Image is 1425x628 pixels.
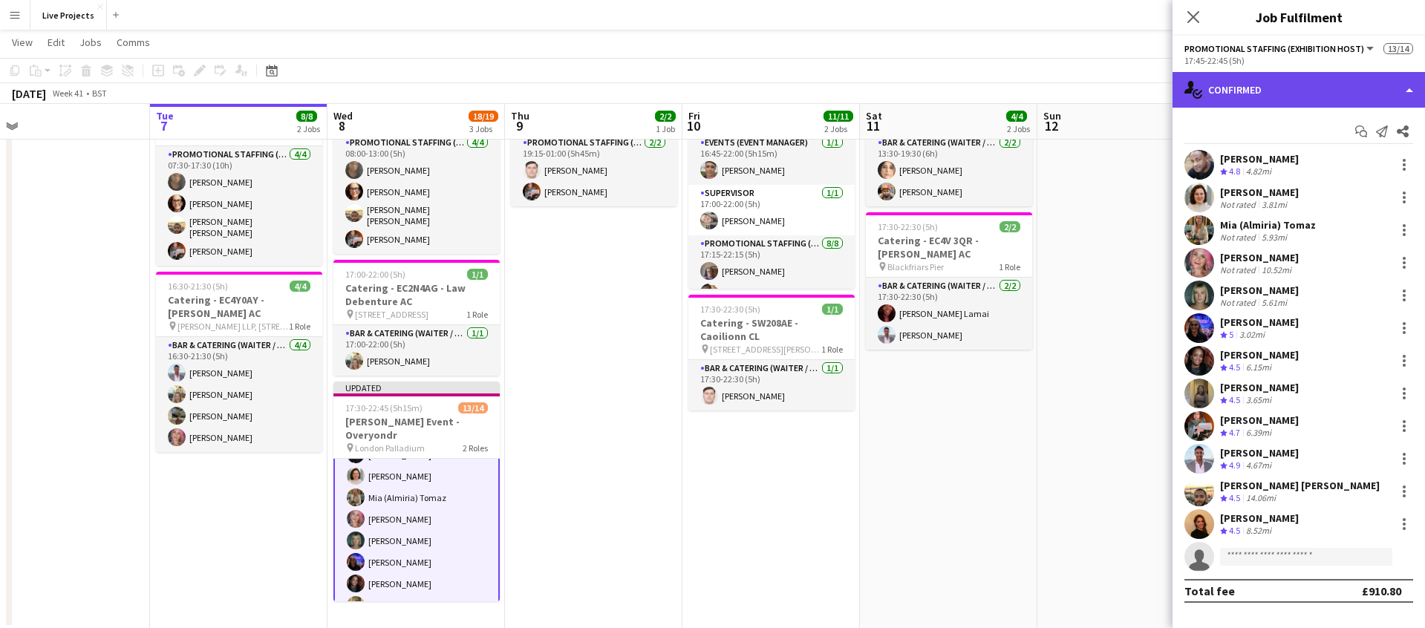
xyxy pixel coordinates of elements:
[824,111,853,122] span: 11/11
[656,123,675,134] div: 1 Job
[1184,583,1235,598] div: Total fee
[1220,297,1259,308] div: Not rated
[1220,186,1299,199] div: [PERSON_NAME]
[333,325,500,376] app-card-role: Bar & Catering (Waiter / waitress)1/117:00-22:00 (5h)[PERSON_NAME]
[333,69,500,254] app-job-card: 08:00-13:00 (5h)4/4Yondr Informa Event - Overyondr London Excell1 RolePromotional Staffing (Exhib...
[156,272,322,452] app-job-card: 16:30-21:30 (5h)4/4Catering - EC4Y0AY - [PERSON_NAME] AC [PERSON_NAME] LLP, [STREET_ADDRESS]1 Rol...
[154,117,174,134] span: 7
[48,36,65,49] span: Edit
[1043,109,1061,122] span: Sun
[1229,459,1240,471] span: 4.9
[688,235,855,436] app-card-role: Promotional Staffing (Exhibition Host)8/817:15-22:15 (5h)[PERSON_NAME][PERSON_NAME]
[1184,43,1376,54] button: Promotional Staffing (Exhibition Host)
[1220,284,1299,297] div: [PERSON_NAME]
[6,33,39,52] a: View
[1243,525,1274,537] div: 8.52mi
[688,185,855,235] app-card-role: Supervisor1/117:00-22:00 (5h)[PERSON_NAME]
[1229,394,1240,405] span: 4.5
[289,321,310,332] span: 1 Role
[30,1,107,30] button: Live Projects
[1220,251,1299,264] div: [PERSON_NAME]
[1220,315,1299,329] div: [PERSON_NAME]
[1229,362,1240,373] span: 4.5
[1006,111,1027,122] span: 4/4
[688,316,855,343] h3: Catering - SW208AE - Caoilionn CL
[824,123,852,134] div: 2 Jobs
[688,109,700,122] span: Fri
[469,111,498,122] span: 18/19
[688,69,855,289] app-job-card: 16:45-22:15 (5h30m)10/10[PERSON_NAME] Event - Overyondr [GEOGRAPHIC_DATA]3 RolesEvents (Event Man...
[333,415,500,442] h3: [PERSON_NAME] Event - Overyondr
[1259,232,1290,243] div: 5.93mi
[333,109,353,122] span: Wed
[355,309,428,320] span: [STREET_ADDRESS]
[1229,492,1240,503] span: 4.5
[333,134,500,254] app-card-role: Promotional Staffing (Exhibition Host)4/408:00-13:00 (5h)[PERSON_NAME][PERSON_NAME][PERSON_NAME] ...
[156,293,322,320] h3: Catering - EC4Y0AY - [PERSON_NAME] AC
[1236,329,1268,341] div: 3.02mi
[1220,511,1299,525] div: [PERSON_NAME]
[331,117,353,134] span: 8
[1220,232,1259,243] div: Not rated
[688,134,855,185] app-card-role: Events (Event Manager)1/116:45-22:00 (5h15m)[PERSON_NAME]
[297,123,320,134] div: 2 Jobs
[1220,348,1299,362] div: [PERSON_NAME]
[864,117,882,134] span: 11
[458,402,488,413] span: 13/14
[333,260,500,376] app-job-card: 17:00-22:00 (5h)1/1Catering - EC2N4AG - Law Debenture AC [STREET_ADDRESS]1 RoleBar & Catering (Wa...
[710,344,821,355] span: [STREET_ADDRESS][PERSON_NAME]
[1259,264,1294,275] div: 10.52mi
[466,309,488,320] span: 1 Role
[1220,152,1299,166] div: [PERSON_NAME]
[290,281,310,292] span: 4/4
[1220,479,1380,492] div: [PERSON_NAME] [PERSON_NAME]
[1041,117,1061,134] span: 12
[1259,297,1290,308] div: 5.61mi
[509,117,529,134] span: 9
[463,442,488,454] span: 2 Roles
[511,134,677,206] app-card-role: Promotional Staffing (Exhibition Host)2/219:15-01:00 (5h45m)[PERSON_NAME][PERSON_NAME]
[688,360,855,411] app-card-role: Bar & Catering (Waiter / waitress)1/117:30-22:30 (5h)[PERSON_NAME]
[655,111,676,122] span: 2/2
[887,261,944,272] span: Blackfriars Pier
[12,86,46,101] div: [DATE]
[1259,199,1290,210] div: 3.81mi
[1220,199,1259,210] div: Not rated
[1173,72,1425,108] div: Confirmed
[156,109,174,122] span: Tue
[688,295,855,411] app-job-card: 17:30-22:30 (5h)1/1Catering - SW208AE - Caoilionn CL [STREET_ADDRESS][PERSON_NAME]1 RoleBar & Cat...
[92,88,107,99] div: BST
[1229,329,1233,340] span: 5
[1383,43,1413,54] span: 13/14
[168,281,228,292] span: 16:30-21:30 (5h)
[999,261,1020,272] span: 1 Role
[333,281,500,308] h3: Catering - EC2N4AG - Law Debenture AC
[1220,446,1299,459] div: [PERSON_NAME]
[296,111,317,122] span: 8/8
[117,36,150,49] span: Comms
[467,269,488,280] span: 1/1
[1184,43,1364,54] span: Promotional Staffing (Exhibition Host)
[469,123,498,134] div: 3 Jobs
[1220,381,1299,394] div: [PERSON_NAME]
[822,304,843,315] span: 1/1
[42,33,71,52] a: Edit
[866,278,1032,350] app-card-role: Bar & Catering (Waiter / waitress)2/217:30-22:30 (5h)[PERSON_NAME] Lamai[PERSON_NAME]
[1184,55,1413,66] div: 17:45-22:45 (5h)
[878,221,938,232] span: 17:30-22:30 (5h)
[156,69,322,266] app-job-card: In progress07:30-17:30 (10h)4/4Yondr Informa Event - Overyondr London Excell1 RolePromotional Sta...
[345,402,423,413] span: 17:30-22:45 (5h15m)
[79,36,102,49] span: Jobs
[333,382,500,393] div: Updated
[866,134,1032,206] app-card-role: Bar & Catering (Waiter / waitress)2/213:30-19:30 (6h)[PERSON_NAME][PERSON_NAME]
[866,212,1032,350] app-job-card: 17:30-22:30 (5h)2/2Catering - EC4V 3QR - [PERSON_NAME] AC Blackfriars Pier1 RoleBar & Catering (W...
[333,382,500,601] app-job-card: Updated17:30-22:45 (5h15m)13/14[PERSON_NAME] Event - Overyondr London Palladium2 Roles17:30-22:45...
[1220,218,1316,232] div: Mia (Almiria) Tomaz
[1362,583,1401,598] div: £910.80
